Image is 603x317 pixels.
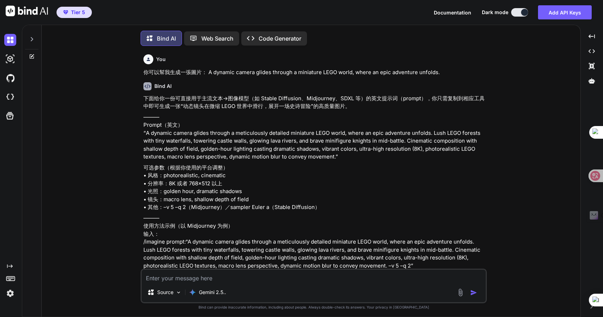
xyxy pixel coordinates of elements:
[4,287,16,299] img: settings
[143,68,485,77] p: 你可以幫我生成一張圖片： A dynamic camera glides through a miniature LEGO world, where an epic adventure unfo...
[157,289,173,296] p: Source
[4,72,16,84] img: githubDark
[456,288,465,297] img: attachment
[4,91,16,103] img: cloudideIcon
[470,289,477,296] img: icon
[199,289,226,296] p: Gemini 2.5..
[4,34,16,46] img: darkChat
[434,9,471,16] button: Documentation
[157,34,176,43] p: Bind AI
[538,5,592,19] button: Add API Keys
[6,6,48,16] img: Bind AI
[71,9,85,16] span: Tier 5
[143,113,485,161] p: ——— Prompt（英文） “A dynamic camera glides through a meticulously detailed miniature LEGO world, whe...
[189,289,196,296] img: Gemini 2.5 Pro
[176,289,182,295] img: Pick Models
[143,214,485,270] p: ——— 使用方法示例（以 Midjourney 为例） 输入： /imagine prompt:“A dynamic camera glides through a meticulously d...
[482,9,508,16] span: Dark mode
[154,83,172,90] h6: Bind AI
[4,53,16,65] img: darkAi-studio
[434,10,471,16] span: Documentation
[201,34,233,43] p: Web Search
[143,164,485,211] p: 可选参数（根据你使用的平台调整） • 风格：photorealistic, cinematic • 分辨率：8K 或者 768×512 以上 • 光照：golden hour, dramatic...
[156,56,166,63] h6: You
[63,10,68,14] img: premium
[57,7,92,18] button: premiumTier 5
[141,305,487,310] p: Bind can provide inaccurate information, including about people. Always double-check its answers....
[259,34,301,43] p: Code Generator
[143,95,485,110] p: 下面给你一份可直接用于主流文本→图像模型（如 Stable Diffusion、Midjourney、SDXL 等）的英文提示词（prompt），你只需复制到相应工具中即可生成一张“动态镜头在微...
